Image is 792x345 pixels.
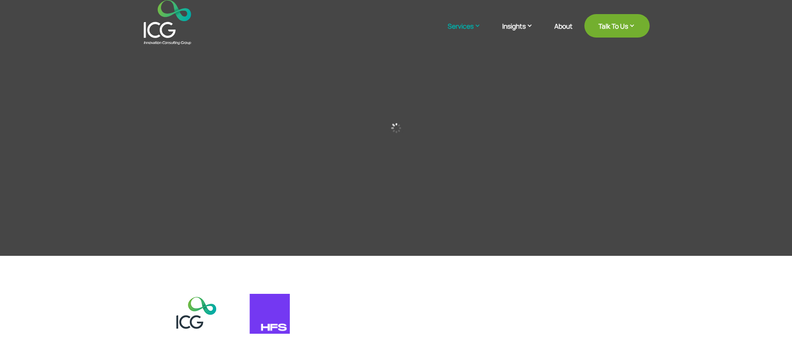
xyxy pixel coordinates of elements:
[448,21,490,45] a: Services
[584,14,650,38] a: Talk To Us
[554,23,573,45] a: About
[249,294,290,334] img: HFS_Primary_Logo 1
[172,294,221,335] img: icg-logo
[502,21,543,45] a: Insights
